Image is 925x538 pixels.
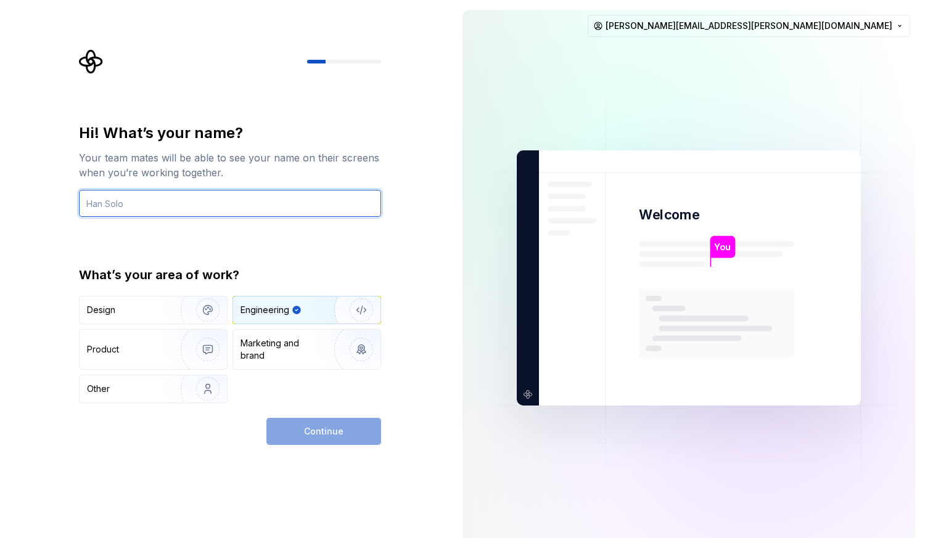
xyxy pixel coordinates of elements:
button: [PERSON_NAME][EMAIL_ADDRESS][PERSON_NAME][DOMAIN_NAME] [588,15,910,37]
div: Marketing and brand [240,337,324,362]
div: Other [87,383,110,395]
div: Product [87,343,119,356]
div: Design [87,304,115,316]
p: Welcome [639,206,699,224]
svg: Supernova Logo [79,49,104,74]
p: You [714,240,731,254]
div: Hi! What’s your name? [79,123,381,143]
input: Han Solo [79,190,381,217]
div: Your team mates will be able to see your name on their screens when you’re working together. [79,150,381,180]
div: What’s your area of work? [79,266,381,283]
div: Engineering [240,304,289,316]
span: [PERSON_NAME][EMAIL_ADDRESS][PERSON_NAME][DOMAIN_NAME] [606,20,892,32]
